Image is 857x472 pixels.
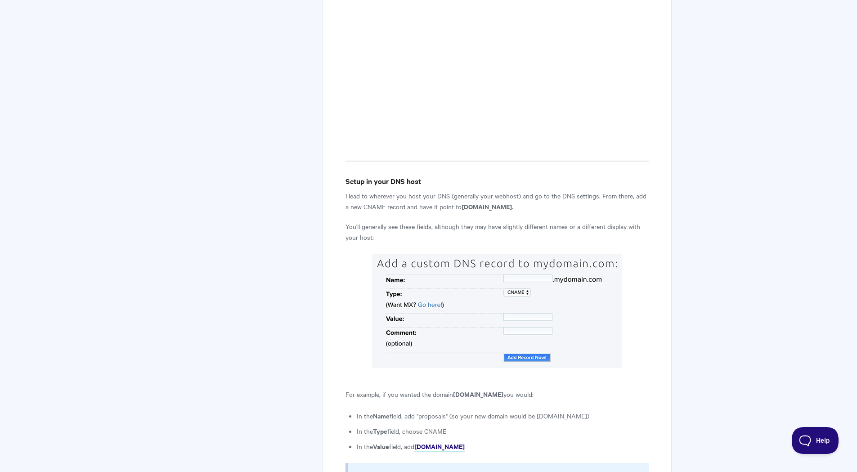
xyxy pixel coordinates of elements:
strong: Type [373,426,387,436]
li: In the field, add [357,441,648,452]
p: You'll generally see these fields, although they may have slightly different names or a different... [345,221,648,243]
strong: Name [373,411,390,420]
strong: [DOMAIN_NAME] [414,441,465,451]
p: For example, if you wanted the domain you would: [345,389,648,400]
strong: [DOMAIN_NAME] [453,389,503,399]
p: Head to wherever you host your DNS (generally your webhost) and go to the DNS settings. From ther... [345,190,648,212]
li: In the field, add "proposals" (so your new domain would be [DOMAIN_NAME]) [357,410,648,421]
li: In the field, choose CNAME [357,426,648,436]
h4: Setup in your DNS host [345,175,648,187]
img: A sample CNAME record form with no data entered [372,254,622,368]
a: [DOMAIN_NAME] [414,442,465,452]
strong: Value [373,441,389,451]
iframe: Toggle Customer Support [792,427,839,454]
strong: [DOMAIN_NAME] [462,202,512,211]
